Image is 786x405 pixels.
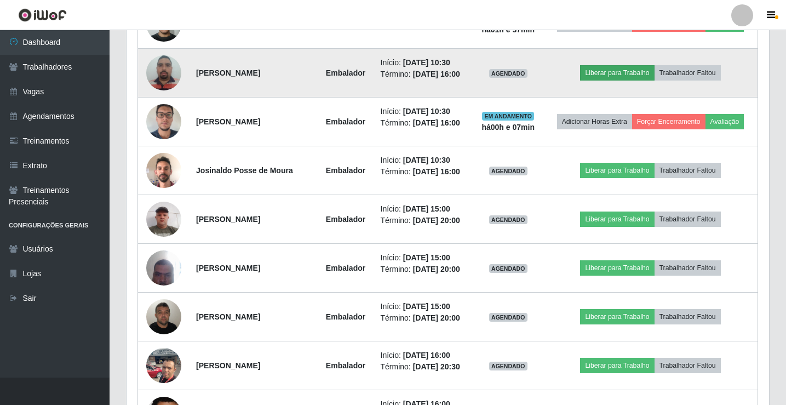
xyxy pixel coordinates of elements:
[381,312,467,324] li: Término:
[326,69,365,77] strong: Embalador
[196,69,260,77] strong: [PERSON_NAME]
[381,57,467,69] li: Início:
[381,301,467,312] li: Início:
[481,123,535,132] strong: há 00 h e 07 min
[381,106,467,117] li: Início:
[381,252,467,264] li: Início:
[381,69,467,80] li: Término:
[489,215,527,224] span: AGENDADO
[326,361,365,370] strong: Embalador
[196,215,260,224] strong: [PERSON_NAME]
[655,65,721,81] button: Trabalhador Faltou
[413,70,460,78] time: [DATE] 16:00
[489,69,527,78] span: AGENDADO
[403,302,450,311] time: [DATE] 15:00
[632,114,705,129] button: Forçar Encerramento
[326,264,365,272] strong: Embalador
[489,362,527,370] span: AGENDADO
[146,49,181,96] img: 1686264689334.jpeg
[580,65,654,81] button: Liberar para Trabalho
[655,212,721,227] button: Trabalhador Faltou
[196,166,293,175] strong: Josinaldo Posse de Moura
[655,358,721,373] button: Trabalhador Faltou
[705,114,744,129] button: Avaliação
[381,155,467,166] li: Início:
[413,265,460,273] time: [DATE] 20:00
[557,114,632,129] button: Adicionar Horas Extra
[580,309,654,324] button: Liberar para Trabalho
[489,313,527,322] span: AGENDADO
[413,362,460,371] time: [DATE] 20:30
[403,253,450,262] time: [DATE] 15:00
[196,117,260,126] strong: [PERSON_NAME]
[403,204,450,213] time: [DATE] 15:00
[18,8,67,22] img: CoreUI Logo
[196,264,260,272] strong: [PERSON_NAME]
[381,203,467,215] li: Início:
[381,117,467,129] li: Término:
[381,215,467,226] li: Término:
[326,215,365,224] strong: Embalador
[146,98,181,145] img: 1740418670523.jpeg
[146,293,181,340] img: 1714957062897.jpeg
[655,163,721,178] button: Trabalhador Faltou
[146,147,181,193] img: 1749319622853.jpeg
[381,361,467,373] li: Término:
[580,212,654,227] button: Liberar para Trabalho
[413,118,460,127] time: [DATE] 16:00
[580,260,654,276] button: Liberar para Trabalho
[655,260,721,276] button: Trabalhador Faltou
[326,312,365,321] strong: Embalador
[413,313,460,322] time: [DATE] 20:00
[381,350,467,361] li: Início:
[489,264,527,273] span: AGENDADO
[196,312,260,321] strong: [PERSON_NAME]
[381,166,467,178] li: Término:
[381,264,467,275] li: Término:
[413,216,460,225] time: [DATE] 20:00
[655,309,721,324] button: Trabalhador Faltou
[580,163,654,178] button: Liberar para Trabalho
[196,361,260,370] strong: [PERSON_NAME]
[489,167,527,175] span: AGENDADO
[413,167,460,176] time: [DATE] 16:00
[326,166,365,175] strong: Embalador
[580,358,654,373] button: Liberar para Trabalho
[403,156,450,164] time: [DATE] 10:30
[403,58,450,67] time: [DATE] 10:30
[146,196,181,242] img: 1709375112510.jpeg
[403,107,450,116] time: [DATE] 10:30
[403,351,450,360] time: [DATE] 16:00
[482,112,534,121] span: EM ANDAMENTO
[146,244,181,291] img: 1722619557508.jpeg
[326,117,365,126] strong: Embalador
[146,342,181,389] img: 1710346365517.jpeg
